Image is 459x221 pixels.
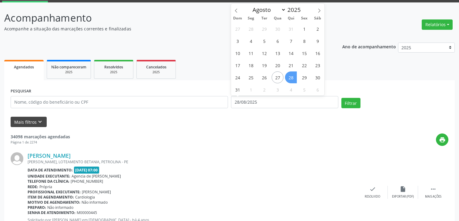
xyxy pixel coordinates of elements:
span: Setembro 3, 2025 [272,84,283,95]
span: Qui [284,16,298,20]
span: Agosto 12, 2025 [258,47,270,59]
span: Setembro 1, 2025 [245,84,257,95]
i: keyboard_arrow_down [37,119,43,125]
strong: 34098 marcações agendadas [11,134,70,140]
p: Acompanhamento [4,10,320,26]
span: Agosto 18, 2025 [245,59,257,71]
span: [DATE] 07:00 [74,167,99,174]
b: Unidade executante: [28,174,70,179]
img: img [11,152,23,165]
span: Agosto 16, 2025 [312,47,323,59]
b: Motivo de agendamento: [28,200,80,205]
span: Agosto 10, 2025 [232,47,243,59]
i: check [369,186,376,192]
div: 2025 [99,70,129,74]
span: Cardiologia [75,195,95,200]
span: Não informado [82,200,108,205]
a: [PERSON_NAME] [28,152,71,159]
b: Telefone da clínica: [28,179,69,184]
span: Agosto 7, 2025 [285,35,297,47]
span: M00000445 [77,210,97,215]
span: Agosto 17, 2025 [232,59,243,71]
span: Agosto 28, 2025 [285,71,297,83]
span: Setembro 4, 2025 [285,84,297,95]
span: Julho 29, 2025 [258,23,270,35]
span: Agosto 1, 2025 [298,23,310,35]
p: Acompanhe a situação das marcações correntes e finalizadas [4,26,320,32]
input: Year [286,6,306,14]
span: Julho 31, 2025 [285,23,297,35]
b: Senha de atendimento: [28,210,75,215]
div: 2025 [141,70,171,74]
span: Cancelados [146,64,166,70]
span: Setembro 6, 2025 [312,84,323,95]
span: [PERSON_NAME] [82,189,111,195]
div: Exportar (PDF) [392,195,414,199]
b: Item de agendamento: [28,195,74,200]
button: print [436,133,448,146]
span: Agosto 30, 2025 [312,71,323,83]
span: Agosto 27, 2025 [272,71,283,83]
i:  [430,186,437,192]
input: Nome, código do beneficiário ou CPF [11,96,228,108]
div: Página 1 de 2274 [11,140,70,145]
span: Julho 28, 2025 [245,23,257,35]
div: Mais ações [425,195,441,199]
span: Resolvidos [104,64,123,70]
span: Agosto 24, 2025 [232,71,243,83]
button: Mais filtroskeyboard_arrow_down [11,117,47,127]
span: Seg [244,16,258,20]
span: Não compareceram [51,64,86,70]
span: Agosto 20, 2025 [272,59,283,71]
b: Rede: [28,184,38,189]
span: Qua [271,16,284,20]
div: 2025 [51,70,86,74]
span: Agosto 23, 2025 [312,59,323,71]
span: Agosto 29, 2025 [298,71,310,83]
select: Month [250,5,286,14]
span: Agosto 4, 2025 [245,35,257,47]
i: print [439,136,446,143]
span: Agosto 6, 2025 [272,35,283,47]
span: Agosto 11, 2025 [245,47,257,59]
span: Agosto 9, 2025 [312,35,323,47]
span: Agosto 5, 2025 [258,35,270,47]
input: Selecione um intervalo [231,96,338,108]
b: Profissional executante: [28,189,81,195]
span: Julho 27, 2025 [232,23,243,35]
p: Ano de acompanhamento [342,43,396,50]
span: Agosto 25, 2025 [245,71,257,83]
span: Agendados [14,64,34,70]
span: Julho 30, 2025 [272,23,283,35]
span: Ter [258,16,271,20]
button: Filtrar [341,98,360,108]
i: insert_drive_file [400,186,406,192]
span: Agosto 26, 2025 [258,71,270,83]
span: Sáb [311,16,324,20]
span: Agosto 19, 2025 [258,59,270,71]
span: Agosto 13, 2025 [272,47,283,59]
span: Agosto 22, 2025 [298,59,310,71]
span: Própria [39,184,52,189]
span: Dom [231,16,244,20]
span: Agosto 21, 2025 [285,59,297,71]
span: Agosto 15, 2025 [298,47,310,59]
b: Preparo: [28,205,46,210]
span: Setembro 5, 2025 [298,84,310,95]
span: Agosto 3, 2025 [232,35,243,47]
div: [PERSON_NAME], LOTEAMENTO BETANIA, PETROLINA - PE [28,159,357,164]
span: [PHONE_NUMBER] [71,179,103,184]
span: Não informado [47,205,73,210]
span: Agencia de [PERSON_NAME] [72,174,121,179]
span: Agosto 8, 2025 [298,35,310,47]
span: Sex [298,16,311,20]
label: PESQUISAR [11,87,31,96]
button: Relatórios [422,19,453,30]
span: Agosto 14, 2025 [285,47,297,59]
b: Data de atendimento: [28,167,73,173]
div: Resolvido [365,195,380,199]
span: Setembro 2, 2025 [258,84,270,95]
span: Agosto 2, 2025 [312,23,323,35]
span: Agosto 31, 2025 [232,84,243,95]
